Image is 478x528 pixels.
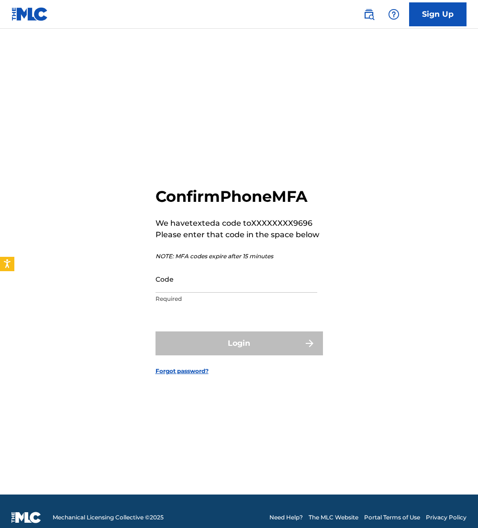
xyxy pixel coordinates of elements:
p: Please enter that code in the space below [156,229,319,241]
a: The MLC Website [309,513,358,522]
p: Required [156,295,317,303]
span: Mechanical Licensing Collective © 2025 [53,513,164,522]
p: NOTE: MFA codes expire after 15 minutes [156,252,319,261]
div: Help [384,5,403,24]
a: Sign Up [409,2,467,26]
img: logo [11,512,41,523]
h2: Confirm Phone MFA [156,187,319,206]
a: Need Help? [269,513,303,522]
p: We have texted a code to XXXXXXXX9696 [156,218,319,229]
a: Forgot password? [156,367,209,375]
a: Portal Terms of Use [364,513,420,522]
a: Public Search [359,5,378,24]
a: Privacy Policy [426,513,467,522]
img: help [388,9,400,20]
img: MLC Logo [11,7,48,21]
img: search [363,9,375,20]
